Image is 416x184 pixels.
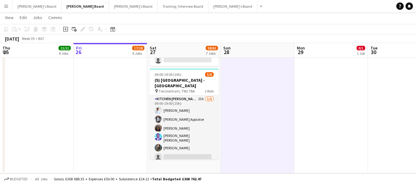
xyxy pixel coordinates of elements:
[132,46,144,50] span: 17/18
[59,51,71,56] div: 4 Jobs
[59,46,71,50] span: 11/11
[205,72,214,77] span: 5/6
[159,89,195,93] span: Twickenham, TW2 7BA
[62,0,109,12] button: [PERSON_NAME] Board
[206,46,218,50] span: 58/61
[76,45,82,51] span: Fri
[297,45,305,51] span: Mon
[150,96,219,163] app-card-role: Kitchen [PERSON_NAME]25A5/609:00-19:00 (10h)[PERSON_NAME][PERSON_NAME] Appiatse[PERSON_NAME][PERS...
[357,51,365,56] div: 1 Job
[10,177,28,181] span: Budgeted
[17,14,29,22] a: Edit
[109,0,158,12] button: [PERSON_NAME]’s Board
[2,49,10,56] span: 25
[13,0,62,12] button: [PERSON_NAME]'s Board
[2,45,10,51] span: Thu
[132,51,144,56] div: 6 Jobs
[222,49,231,56] span: 28
[155,72,181,77] span: 09:00-19:00 (10h)
[20,36,36,41] span: Week 39
[2,14,16,22] a: View
[150,77,219,88] h3: (5) [GEOGRAPHIC_DATA] - [GEOGRAPHIC_DATA]
[205,89,214,93] span: 1 Role
[296,49,305,56] span: 29
[5,15,14,20] span: View
[206,51,218,56] div: 7 Jobs
[33,15,42,20] span: Jobs
[158,0,208,12] button: Training / Interview Board
[46,14,65,22] a: Comms
[370,45,378,51] span: Tue
[357,46,365,50] span: 0/1
[150,45,156,51] span: Sat
[34,177,49,181] span: All jobs
[5,36,19,42] div: [DATE]
[223,45,231,51] span: Sun
[208,0,257,12] button: [PERSON_NAME]'s Board
[152,177,201,181] span: Total Budgeted £368 762.47
[149,49,156,56] span: 27
[48,15,62,20] span: Comms
[54,177,201,181] div: Salary £368 688.35 + Expenses £50.00 + Subsistence £24.12 =
[150,69,219,159] app-job-card: 09:00-19:00 (10h)5/6(5) [GEOGRAPHIC_DATA] - [GEOGRAPHIC_DATA] Twickenham, TW2 7BA1 RoleKitchen [P...
[370,49,378,56] span: 30
[30,14,45,22] a: Jobs
[20,15,27,20] span: Edit
[75,49,82,56] span: 26
[3,176,29,182] button: Budgeted
[38,36,44,41] div: BST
